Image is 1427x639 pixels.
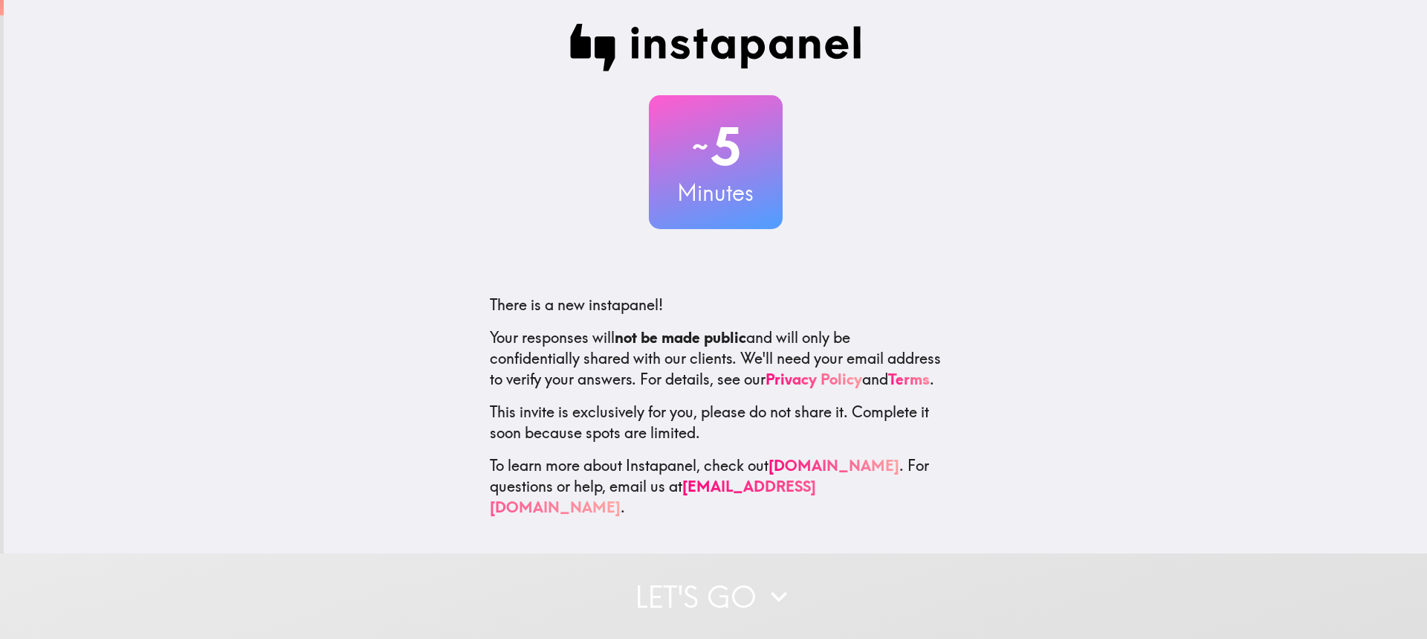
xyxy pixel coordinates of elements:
[766,370,862,388] a: Privacy Policy
[649,177,783,208] h3: Minutes
[490,402,942,443] p: This invite is exclusively for you, please do not share it. Complete it soon because spots are li...
[570,24,861,71] img: Instapanel
[490,295,663,314] span: There is a new instapanel!
[649,116,783,177] h2: 5
[615,328,746,347] b: not be made public
[690,124,711,169] span: ~
[768,456,899,475] a: [DOMAIN_NAME]
[888,370,930,388] a: Terms
[490,477,816,516] a: [EMAIL_ADDRESS][DOMAIN_NAME]
[490,327,942,390] p: Your responses will and will only be confidentially shared with our clients. We'll need your emai...
[490,455,942,518] p: To learn more about Instapanel, check out . For questions or help, email us at .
